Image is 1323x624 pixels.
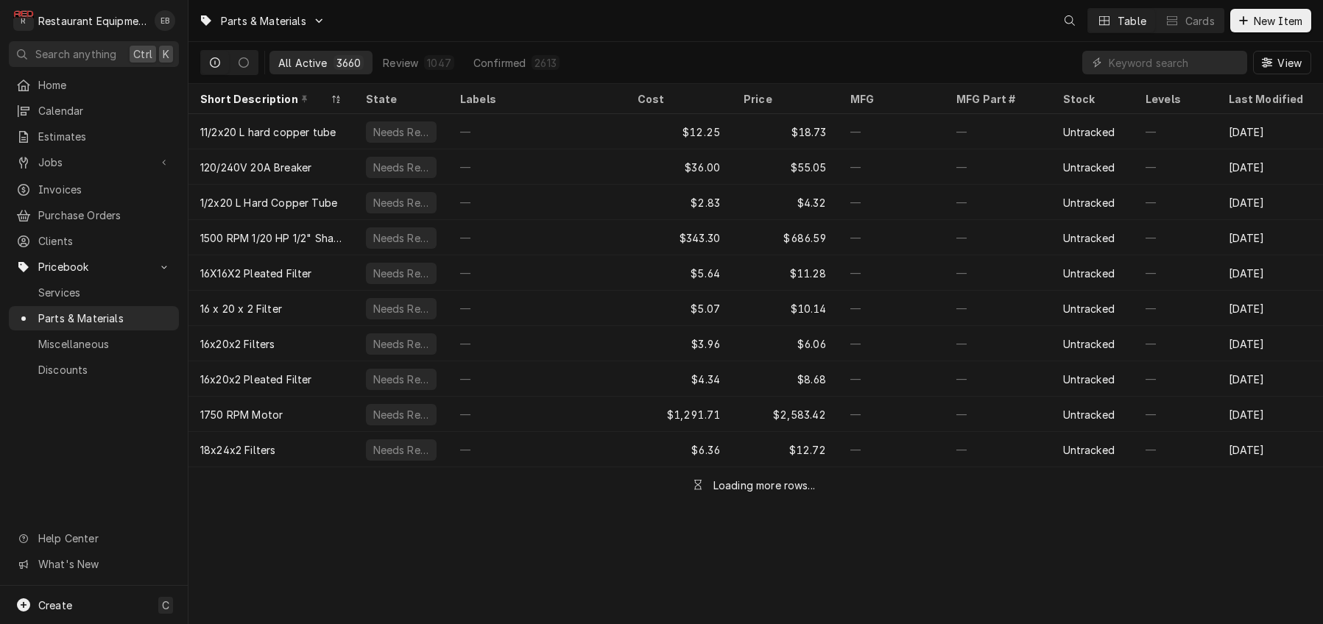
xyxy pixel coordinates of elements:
div: $343.30 [626,220,733,255]
span: Miscellaneous [38,336,172,352]
button: View [1253,51,1311,74]
span: C [162,598,169,613]
div: Table [1118,13,1146,29]
div: $55.05 [732,149,839,185]
div: 16 x 20 x 2 Filter [200,301,282,316]
a: Calendar [9,99,179,123]
span: Pricebook [38,259,149,274]
div: Restaurant Equipment Diagnostics [38,13,147,29]
div: $4.34 [626,361,733,397]
div: Untracked [1063,442,1115,458]
div: EB [155,10,175,31]
div: 2613 [535,55,557,71]
div: $11.28 [732,255,839,291]
div: 16x20x2 Filters [200,336,275,352]
div: — [1134,114,1217,149]
div: Untracked [1063,336,1115,352]
div: MFG Part # [956,91,1037,107]
div: — [945,291,1051,326]
div: All Active [278,55,328,71]
span: Home [38,77,172,93]
div: — [1134,326,1217,361]
div: Untracked [1063,301,1115,316]
span: Parts & Materials [38,311,172,326]
div: — [1134,185,1217,220]
div: Needs Review [372,195,431,210]
div: — [839,397,945,432]
a: Miscellaneous [9,332,179,356]
span: Jobs [38,155,149,170]
div: 1047 [427,55,451,71]
div: 11/2x20 L hard copper tube [200,124,336,140]
div: $8.68 [732,361,839,397]
div: $1,291.71 [626,397,733,432]
span: Search anything [35,46,116,62]
div: 3660 [336,55,361,71]
button: Open search [1058,9,1082,32]
div: Untracked [1063,266,1115,281]
span: New Item [1251,13,1305,29]
div: — [945,432,1051,467]
a: Clients [9,229,179,253]
div: 120/240V 20A Breaker [200,160,311,175]
div: — [1134,432,1217,467]
div: $3.96 [626,326,733,361]
div: — [945,326,1051,361]
div: Untracked [1063,230,1115,246]
div: — [448,291,626,326]
a: Go to What's New [9,552,179,576]
span: Parts & Materials [221,13,306,29]
div: MFG [850,91,931,107]
div: $10.14 [732,291,839,326]
div: — [1134,220,1217,255]
div: Needs Review [372,160,431,175]
div: — [945,255,1051,291]
div: Needs Review [372,336,431,352]
div: — [945,185,1051,220]
div: — [945,149,1051,185]
span: K [163,46,169,62]
span: Help Center [38,531,170,546]
button: Search anythingCtrlK [9,41,179,67]
div: — [448,255,626,291]
div: $5.07 [626,291,733,326]
div: — [945,397,1051,432]
div: — [1134,255,1217,291]
div: — [839,432,945,467]
div: — [1134,397,1217,432]
div: — [839,361,945,397]
span: Create [38,599,72,611]
div: Cost [638,91,718,107]
div: — [1134,149,1217,185]
div: $686.59 [732,220,839,255]
div: Untracked [1063,124,1115,140]
input: Keyword search [1109,51,1240,74]
div: Needs Review [372,301,431,316]
div: Untracked [1063,195,1115,210]
div: Needs Review [372,266,431,281]
span: Calendar [38,103,172,118]
div: $5.64 [626,255,733,291]
span: Estimates [38,129,172,144]
div: 18x24x2 Filters [200,442,275,458]
div: — [839,291,945,326]
div: — [448,185,626,220]
div: — [448,432,626,467]
div: — [839,149,945,185]
span: Purchase Orders [38,208,172,223]
a: Go to Help Center [9,526,179,550]
div: — [448,114,626,149]
div: 1750 RPM Motor [200,407,283,422]
div: — [839,114,945,149]
div: Untracked [1063,407,1115,422]
div: — [1134,361,1217,397]
div: — [839,326,945,361]
div: Loading more rows... [713,478,815,493]
span: Ctrl [133,46,152,62]
div: — [448,149,626,185]
div: Confirmed [473,55,526,71]
a: Discounts [9,358,179,382]
div: — [1134,291,1217,326]
div: $2.83 [626,185,733,220]
div: Last Modified [1229,91,1309,107]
